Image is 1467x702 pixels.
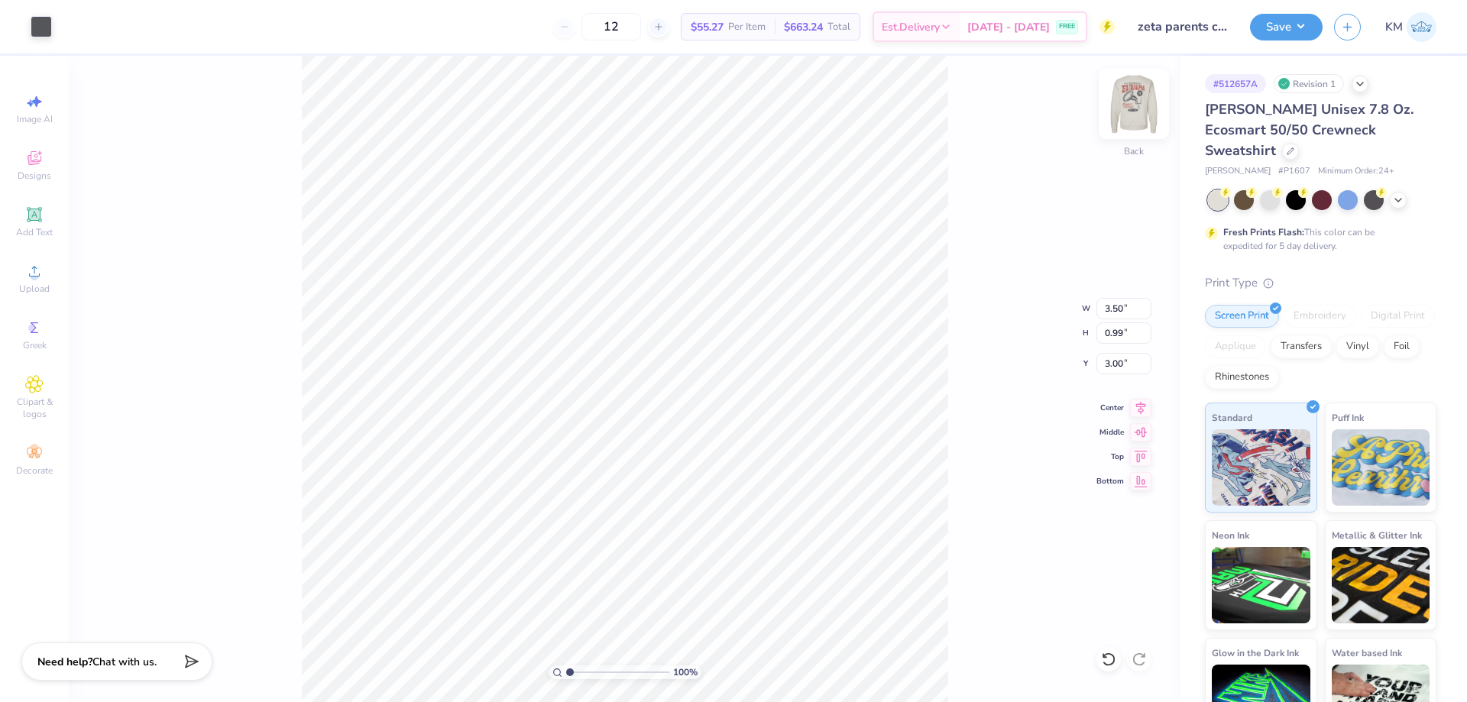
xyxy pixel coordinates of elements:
[967,19,1050,35] span: [DATE] - [DATE]
[581,13,641,40] input: – –
[1223,226,1304,238] strong: Fresh Prints Flash:
[1407,12,1436,42] img: Karl Michael Narciza
[1205,366,1279,389] div: Rhinestones
[1336,335,1379,358] div: Vinyl
[92,655,157,669] span: Chat with us.
[1205,305,1279,328] div: Screen Print
[1361,305,1435,328] div: Digital Print
[784,19,823,35] span: $663.24
[18,170,51,182] span: Designs
[1385,12,1436,42] a: KM
[17,113,53,125] span: Image AI
[728,19,766,35] span: Per Item
[1096,403,1124,413] span: Center
[1271,335,1332,358] div: Transfers
[1384,335,1420,358] div: Foil
[1059,21,1075,32] span: FREE
[1205,165,1271,178] span: [PERSON_NAME]
[827,19,850,35] span: Total
[1332,429,1430,506] img: Puff Ink
[19,283,50,295] span: Upload
[1205,335,1266,358] div: Applique
[37,655,92,669] strong: Need help?
[23,339,47,351] span: Greek
[673,665,698,679] span: 100 %
[1284,305,1356,328] div: Embroidery
[1332,547,1430,623] img: Metallic & Glitter Ink
[1212,547,1310,623] img: Neon Ink
[1205,274,1436,292] div: Print Type
[1332,645,1402,661] span: Water based Ink
[1250,14,1323,40] button: Save
[1223,225,1411,253] div: This color can be expedited for 5 day delivery.
[1278,165,1310,178] span: # P1607
[1096,476,1124,487] span: Bottom
[1212,429,1310,506] img: Standard
[691,19,724,35] span: $55.27
[882,19,940,35] span: Est. Delivery
[1205,100,1414,160] span: [PERSON_NAME] Unisex 7.8 Oz. Ecosmart 50/50 Crewneck Sweatshirt
[16,226,53,238] span: Add Text
[1205,74,1266,93] div: # 512657A
[1385,18,1403,36] span: KM
[16,464,53,477] span: Decorate
[1212,645,1299,661] span: Glow in the Dark Ink
[1103,73,1164,134] img: Back
[1332,527,1422,543] span: Metallic & Glitter Ink
[1096,451,1124,462] span: Top
[1318,165,1394,178] span: Minimum Order: 24 +
[1332,409,1364,425] span: Puff Ink
[1212,527,1249,543] span: Neon Ink
[1096,427,1124,438] span: Middle
[1212,409,1252,425] span: Standard
[1274,74,1344,93] div: Revision 1
[1126,11,1239,42] input: Untitled Design
[8,396,61,420] span: Clipart & logos
[1124,144,1144,158] div: Back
